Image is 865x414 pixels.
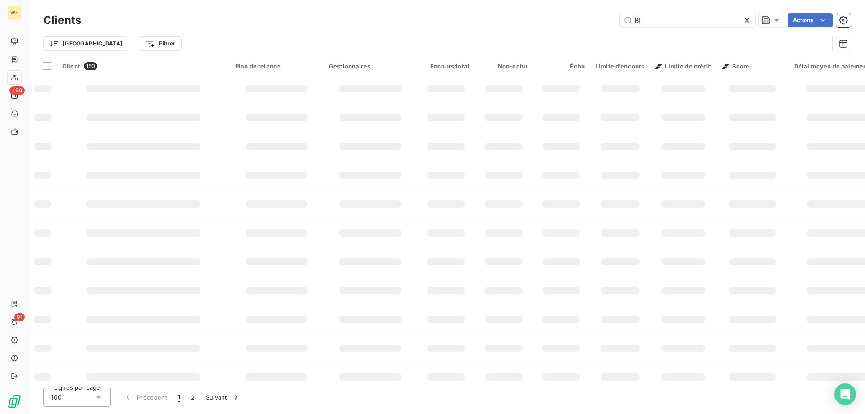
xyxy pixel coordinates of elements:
div: Limite d’encours [596,63,644,70]
div: Plan de relance [235,63,318,70]
span: 100 [51,393,62,402]
div: Non-échu [480,63,527,70]
button: Actions [788,13,833,27]
h3: Clients [43,12,81,28]
div: WE [7,5,22,20]
button: 2 [186,388,200,407]
button: Suivant [200,388,246,407]
button: [GEOGRAPHIC_DATA] [43,36,128,51]
div: Encours total [423,63,469,70]
button: Précédent [118,388,173,407]
span: 150 [84,62,97,70]
span: Client [62,63,80,70]
img: Logo LeanPay [7,394,22,409]
button: 1 [173,388,186,407]
span: Score [722,63,750,70]
div: Échu [538,63,585,70]
button: Filtrer [140,36,181,51]
div: Gestionnaires [329,63,412,70]
div: Open Intercom Messenger [834,383,856,405]
span: Limite de crédit [655,63,711,70]
span: +99 [9,86,25,95]
span: 91 [14,313,25,321]
span: 1 [178,393,180,402]
input: Rechercher [620,13,755,27]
